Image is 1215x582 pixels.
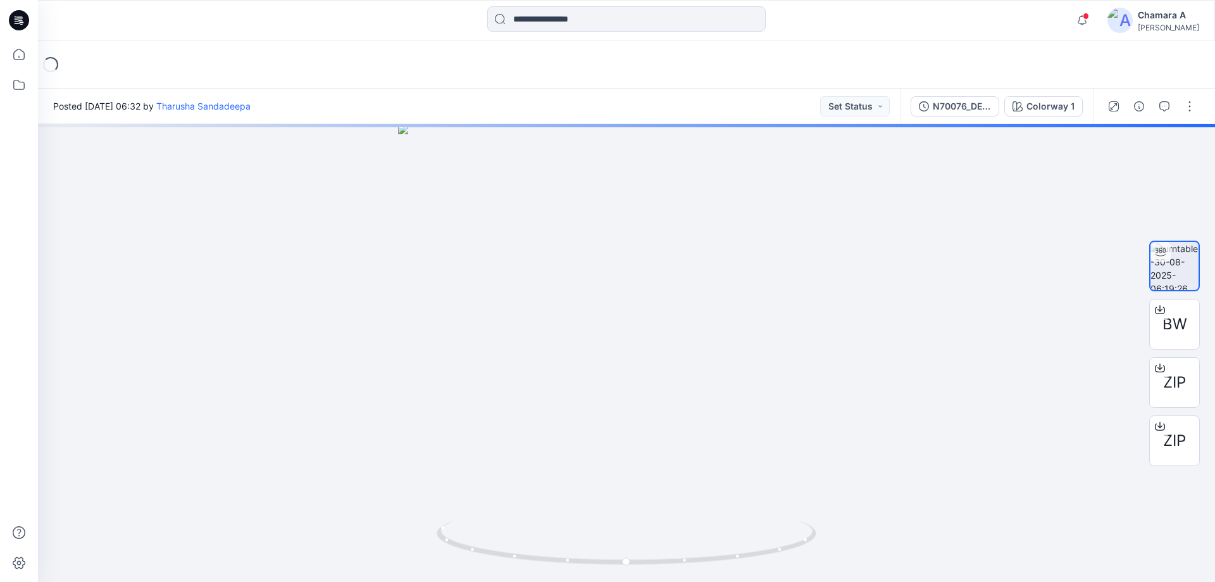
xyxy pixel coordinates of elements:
div: Colorway 1 [1026,99,1075,113]
button: Colorway 1 [1004,96,1083,117]
span: Posted [DATE] 06:32 by [53,99,251,113]
span: ZIP [1163,429,1186,452]
div: N70076_DEVELOPMENT [933,99,991,113]
img: turntable-30-08-2025-06:19:26 [1150,242,1199,290]
a: Tharusha Sandadeepa [156,101,251,111]
button: Details [1129,96,1149,117]
img: avatar [1107,8,1133,33]
button: N70076_DEVELOPMENT [911,96,999,117]
span: ZIP [1163,371,1186,394]
div: Chamara A [1138,8,1199,23]
div: [PERSON_NAME] [1138,23,1199,32]
span: BW [1162,313,1187,336]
